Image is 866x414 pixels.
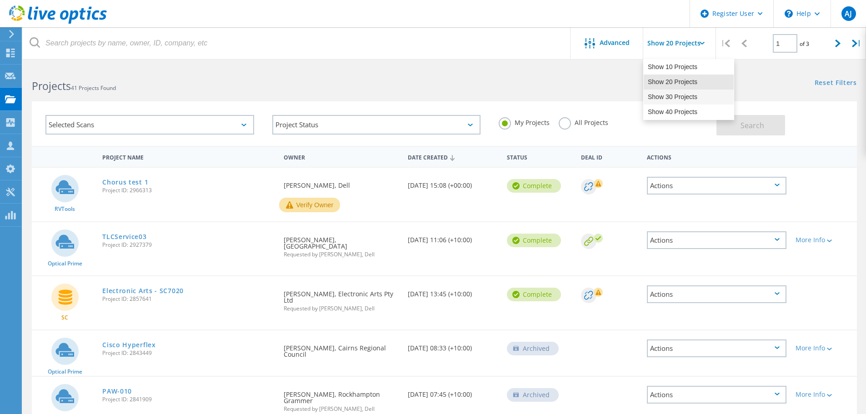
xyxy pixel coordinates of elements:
[48,261,82,266] span: Optical Prime
[796,345,852,351] div: More Info
[403,148,502,165] div: Date Created
[403,222,502,252] div: [DATE] 11:06 (+10:00)
[9,19,107,25] a: Live Optics Dashboard
[847,27,866,60] div: |
[403,377,502,407] div: [DATE] 07:45 (+10:00)
[642,148,791,165] div: Actions
[102,188,275,193] span: Project ID: 2966313
[647,386,786,404] div: Actions
[845,10,852,17] span: AJ
[284,252,398,257] span: Requested by [PERSON_NAME], Dell
[507,288,561,301] div: Complete
[102,397,275,402] span: Project ID: 2841909
[600,40,630,46] span: Advanced
[800,40,809,48] span: of 3
[102,288,184,294] a: Electronic Arts - SC7020
[102,296,275,302] span: Project ID: 2857641
[576,148,642,165] div: Deal Id
[403,330,502,360] div: [DATE] 08:33 (+10:00)
[45,115,254,135] div: Selected Scans
[279,168,403,198] div: [PERSON_NAME], Dell
[279,276,403,320] div: [PERSON_NAME], Electronic Arts Pty Ltd
[279,148,403,165] div: Owner
[716,115,785,135] button: Search
[507,179,561,193] div: Complete
[502,148,576,165] div: Status
[741,120,764,130] span: Search
[32,79,71,93] b: Projects
[55,206,75,212] span: RVTools
[102,342,156,348] a: Cisco Hyperflex
[644,90,734,105] div: Show 30 Projects
[272,115,481,135] div: Project Status
[102,242,275,248] span: Project ID: 2927379
[102,388,132,394] a: PAW-010
[403,276,502,306] div: [DATE] 13:45 (+10:00)
[559,117,608,126] label: All Projects
[23,27,571,59] input: Search projects by name, owner, ID, company, etc
[644,105,734,120] div: Show 40 Projects
[279,222,403,266] div: [PERSON_NAME], [GEOGRAPHIC_DATA]
[48,369,82,374] span: Optical Prime
[279,330,403,367] div: [PERSON_NAME], Cairns Regional Council
[796,237,852,243] div: More Info
[647,339,786,357] div: Actions
[785,10,793,18] svg: \n
[98,148,279,165] div: Project Name
[71,84,116,92] span: 41 Projects Found
[102,234,146,240] a: TLCService03
[644,60,734,75] div: Show 10 Projects
[61,315,68,320] span: SC
[499,117,550,126] label: My Projects
[644,75,734,90] div: Show 20 Projects
[815,80,857,87] a: Reset Filters
[507,342,559,355] div: Archived
[716,27,735,60] div: |
[647,231,786,249] div: Actions
[279,198,340,212] button: Verify Owner
[284,306,398,311] span: Requested by [PERSON_NAME], Dell
[102,179,148,185] a: Chorus test 1
[403,168,502,198] div: [DATE] 15:08 (+00:00)
[796,391,852,398] div: More Info
[284,406,398,412] span: Requested by [PERSON_NAME], Dell
[507,234,561,247] div: Complete
[647,285,786,303] div: Actions
[507,388,559,402] div: Archived
[647,177,786,195] div: Actions
[102,350,275,356] span: Project ID: 2843449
